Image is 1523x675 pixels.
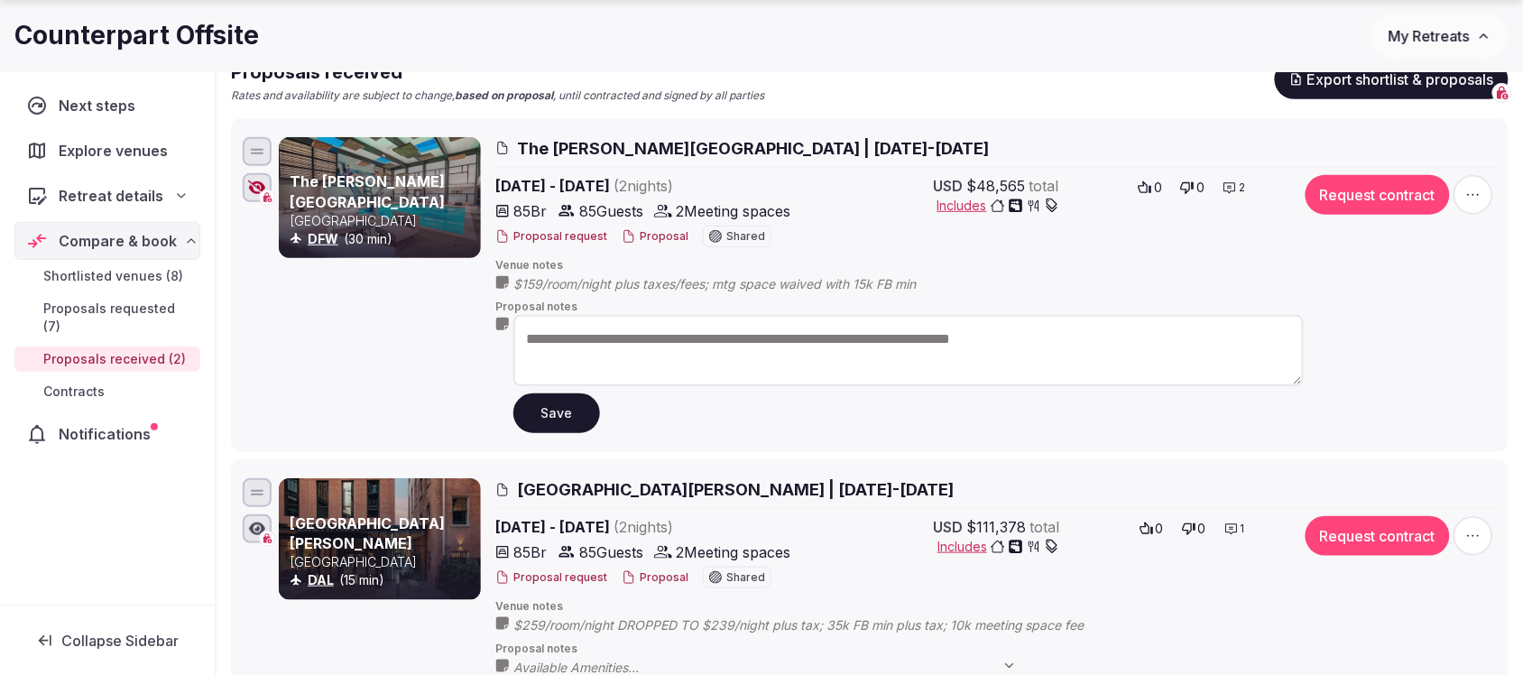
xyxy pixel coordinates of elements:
[61,632,179,650] span: Collapse Sidebar
[495,175,813,197] span: [DATE] - [DATE]
[622,570,688,586] button: Proposal
[513,616,1121,634] span: $259/room/night DROPPED TO $239/night plus tax; 35k FB min plus tax; 10k meeting space fee
[290,514,445,552] a: [GEOGRAPHIC_DATA][PERSON_NAME]
[14,296,200,339] a: Proposals requested (7)
[1134,516,1169,541] button: 0
[1177,516,1212,541] button: 0
[495,300,1497,315] span: Proposal notes
[43,267,183,285] span: Shortlisted venues (8)
[43,383,105,401] span: Contracts
[14,18,259,53] h1: Counterpart Offsite
[495,570,607,586] button: Proposal request
[231,88,764,104] p: Rates and availability are subject to change, , until contracted and signed by all parties
[308,231,338,246] a: DFW
[622,229,688,245] button: Proposal
[495,516,813,538] span: [DATE] - [DATE]
[1306,175,1450,215] button: Request contract
[614,177,673,195] span: ( 2 night s )
[14,264,200,289] a: Shortlisted venues (8)
[1029,516,1059,538] span: total
[513,541,547,563] span: 85 Br
[1371,14,1509,59] button: My Retreats
[513,275,952,293] span: $159/room/night plus taxes/fees; mtg space waived with 15k FB min
[43,300,193,336] span: Proposals requested (7)
[937,538,1059,556] button: Includes
[1241,522,1245,537] span: 1
[1132,175,1168,200] button: 0
[579,541,643,563] span: 85 Guests
[579,200,643,222] span: 85 Guests
[59,230,177,252] span: Compare & book
[1389,27,1470,45] span: My Retreats
[308,572,334,587] a: DAL
[14,621,200,661] button: Collapse Sidebar
[1175,175,1210,200] button: 0
[14,132,200,170] a: Explore venues
[1306,516,1450,556] button: Request contract
[1196,179,1205,197] span: 0
[59,140,175,162] span: Explore venues
[495,258,1497,273] span: Venue notes
[676,541,790,563] span: 2 Meeting spaces
[59,95,143,116] span: Next steps
[59,423,158,445] span: Notifications
[14,379,200,404] a: Contracts
[513,200,547,222] span: 85 Br
[1239,180,1245,196] span: 2
[933,516,963,538] span: USD
[937,197,1059,215] button: Includes
[43,350,186,368] span: Proposals received (2)
[14,415,200,453] a: Notifications
[967,175,1026,197] span: $48,565
[14,347,200,372] a: Proposals received (2)
[676,200,790,222] span: 2 Meeting spaces
[495,229,607,245] button: Proposal request
[517,478,954,501] span: [GEOGRAPHIC_DATA][PERSON_NAME] | [DATE]-[DATE]
[966,516,1026,538] span: $111,378
[513,393,600,433] button: Save
[290,230,477,248] div: (30 min)
[231,60,764,85] h2: Proposals received
[934,175,964,197] span: USD
[308,571,334,589] button: DAL
[14,87,200,125] a: Next steps
[1156,521,1164,539] span: 0
[495,642,1497,657] span: Proposal notes
[290,212,477,230] p: [GEOGRAPHIC_DATA]
[1275,60,1509,99] button: Export shortlist & proposals
[290,571,477,589] div: (15 min)
[455,88,553,102] strong: based on proposal
[726,231,765,242] span: Shared
[1198,521,1206,539] span: 0
[1154,179,1162,197] span: 0
[726,572,765,583] span: Shared
[59,185,163,207] span: Retreat details
[1029,175,1059,197] span: total
[290,553,477,571] p: [GEOGRAPHIC_DATA]
[517,137,989,160] span: The [PERSON_NAME][GEOGRAPHIC_DATA] | [DATE]-[DATE]
[308,230,338,248] button: DFW
[614,518,673,536] span: ( 2 night s )
[290,172,445,210] a: The [PERSON_NAME][GEOGRAPHIC_DATA]
[495,599,1497,615] span: Venue notes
